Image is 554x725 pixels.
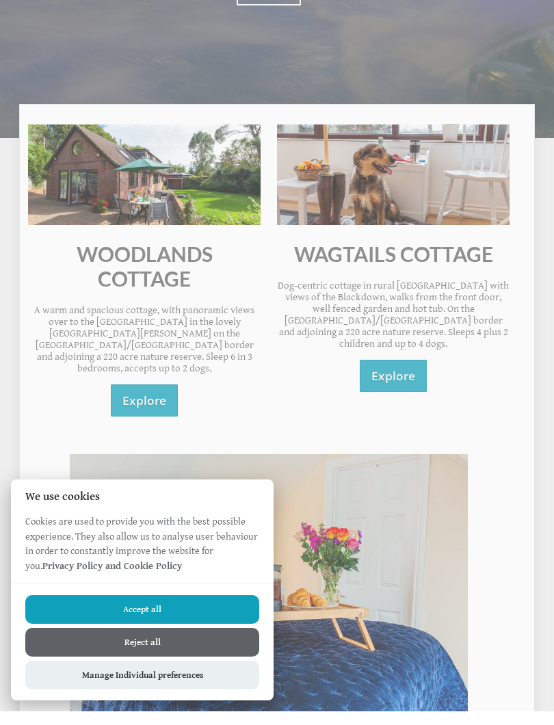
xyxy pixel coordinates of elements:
[277,293,510,363] p: Dog-centric cottage in rural [GEOGRAPHIC_DATA] with views of the Blackdown, walks from the front ...
[11,528,274,597] p: Cookies are used to provide you with the best possible experience. They also allow us to analyse ...
[28,138,261,239] img: New_main_pic_WLS.full.jpg
[28,318,261,388] p: A warm and spacious cottage, with panoramic views over to the [GEOGRAPHIC_DATA] in the lovely [GE...
[360,373,427,406] a: Explore
[25,642,259,670] button: Reject all
[11,504,274,517] h2: We use cookies
[28,255,261,304] h1: Woodlands Cottage
[111,398,178,430] a: Explore
[25,674,259,703] button: Manage Individual preferences
[42,574,182,585] a: Privacy Policy and Cookie Policy
[277,138,510,239] img: Wagtails_cottage_dog___blanket.full.jpeg
[25,609,259,637] button: Accept all
[277,255,510,280] h1: Wagtails Cottage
